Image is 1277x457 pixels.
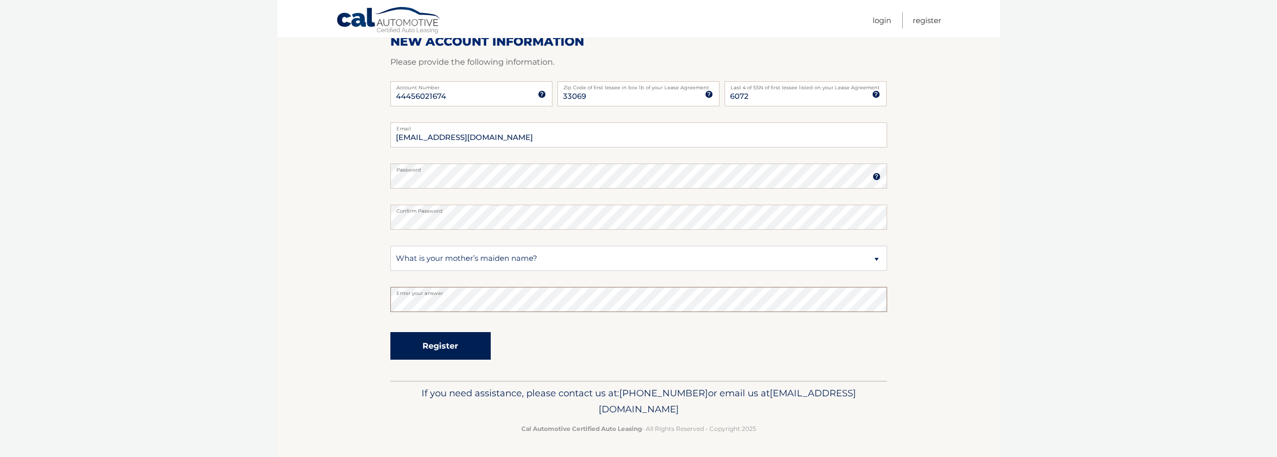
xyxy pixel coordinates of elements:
label: Last 4 of SSN of first lessee listed on your Lease Agreement [725,81,887,89]
input: SSN or EIN (last 4 digits only) [725,81,887,106]
a: Login [873,12,891,29]
label: Enter your answer [390,287,887,295]
label: Email [390,122,887,130]
label: Zip Code of first lessee in box 1b of your Lease Agreement [557,81,720,89]
span: [EMAIL_ADDRESS][DOMAIN_NAME] [599,387,856,415]
label: Account Number [390,81,552,89]
p: Please provide the following information. [390,55,887,69]
input: Email [390,122,887,147]
h2: New Account Information [390,34,887,49]
a: Cal Automotive [336,7,442,36]
label: Password [390,164,887,172]
button: Register [390,332,491,360]
img: tooltip.svg [872,90,880,98]
input: Zip Code [557,81,720,106]
img: tooltip.svg [538,90,546,98]
p: If you need assistance, please contact us at: or email us at [397,385,881,417]
img: tooltip.svg [705,90,713,98]
a: Register [913,12,941,29]
input: Account Number [390,81,552,106]
label: Confirm Password [390,205,887,213]
span: [PHONE_NUMBER] [619,387,708,399]
strong: Cal Automotive Certified Auto Leasing [521,425,642,432]
p: - All Rights Reserved - Copyright 2025 [397,423,881,434]
img: tooltip.svg [873,173,881,181]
